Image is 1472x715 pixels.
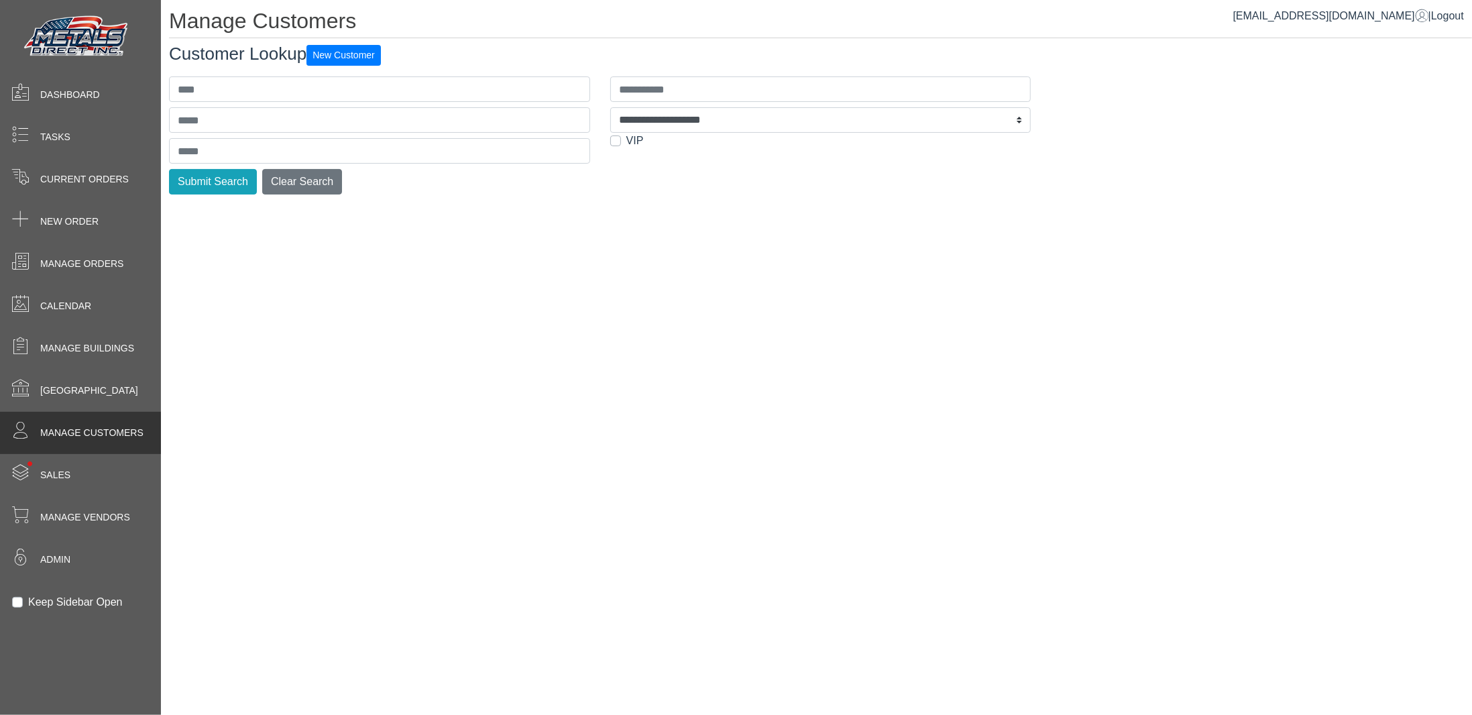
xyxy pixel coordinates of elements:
[40,130,70,144] span: Tasks
[1233,8,1464,24] div: |
[40,341,134,355] span: Manage Buildings
[169,8,1472,38] h1: Manage Customers
[306,45,381,66] button: New Customer
[1233,10,1428,21] a: [EMAIL_ADDRESS][DOMAIN_NAME]
[40,172,129,186] span: Current Orders
[40,88,100,102] span: Dashboard
[28,594,123,610] label: Keep Sidebar Open
[306,44,381,64] a: New Customer
[40,299,91,313] span: Calendar
[40,426,144,440] span: Manage Customers
[40,215,99,229] span: New Order
[20,12,134,62] img: Metals Direct Inc Logo
[40,510,130,525] span: Manage Vendors
[40,257,123,271] span: Manage Orders
[40,468,70,482] span: Sales
[626,133,644,149] label: VIP
[262,169,342,195] button: Clear Search
[13,442,47,486] span: •
[169,169,257,195] button: Submit Search
[1431,10,1464,21] span: Logout
[169,44,1472,66] h3: Customer Lookup
[40,553,70,567] span: Admin
[40,384,138,398] span: [GEOGRAPHIC_DATA]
